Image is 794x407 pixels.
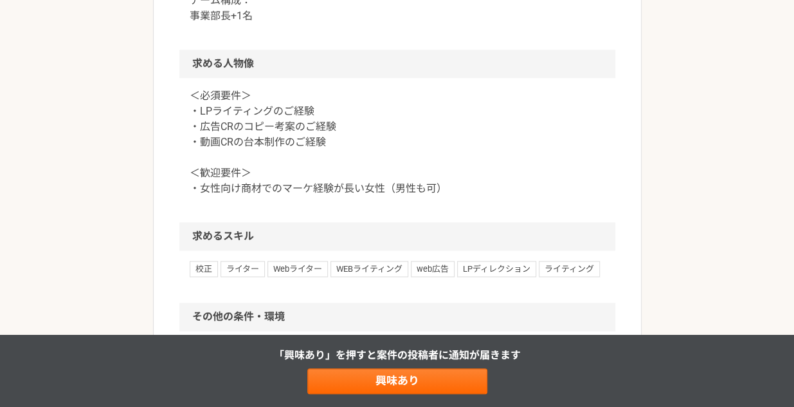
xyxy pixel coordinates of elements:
[179,222,615,251] h2: 求めるスキル
[179,303,615,331] h2: その他の条件・環境
[221,261,265,276] span: ライター
[179,50,615,78] h2: 求める人物像
[274,348,521,363] p: 「興味あり」を押すと 案件の投稿者に通知が届きます
[190,261,218,276] span: 校正
[411,261,455,276] span: web広告
[267,261,328,276] span: Webライター
[190,88,605,196] p: ＜必須要件＞ ・LPライティングのご経験 ・広告CRのコピー考案のご経験 ・動画CRの台本制作のご経験 ＜歓迎要件＞ ・女性向け商材でのマーケ経験が長い女性（男性も可）
[307,368,487,394] a: 興味あり
[457,261,536,276] span: LPディレクション
[539,261,600,276] span: ライティング
[330,261,408,276] span: WEBライティング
